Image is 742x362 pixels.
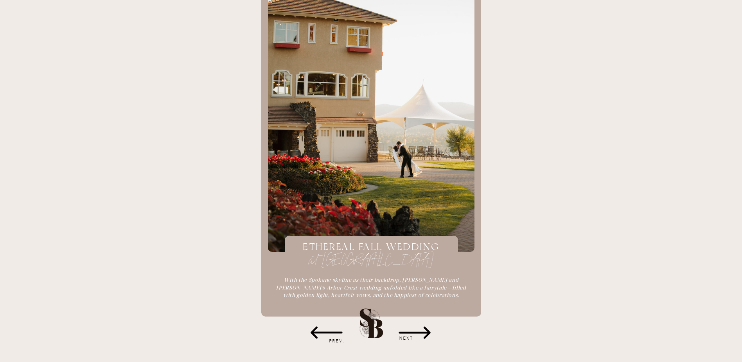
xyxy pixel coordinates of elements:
i: With the Spokane skyline as their backdrop, [PERSON_NAME] and [PERSON_NAME]’s Arbor Crest wedding... [276,276,466,299]
a: at [GEOGRAPHIC_DATA] [281,253,462,268]
a: ETHEREAL FALL wedding [281,240,462,255]
h3: NEXT [383,335,430,342]
a: With the Spokane skyline as their backdrop, [PERSON_NAME] and [PERSON_NAME]’s Arbor Crest wedding... [271,276,471,320]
